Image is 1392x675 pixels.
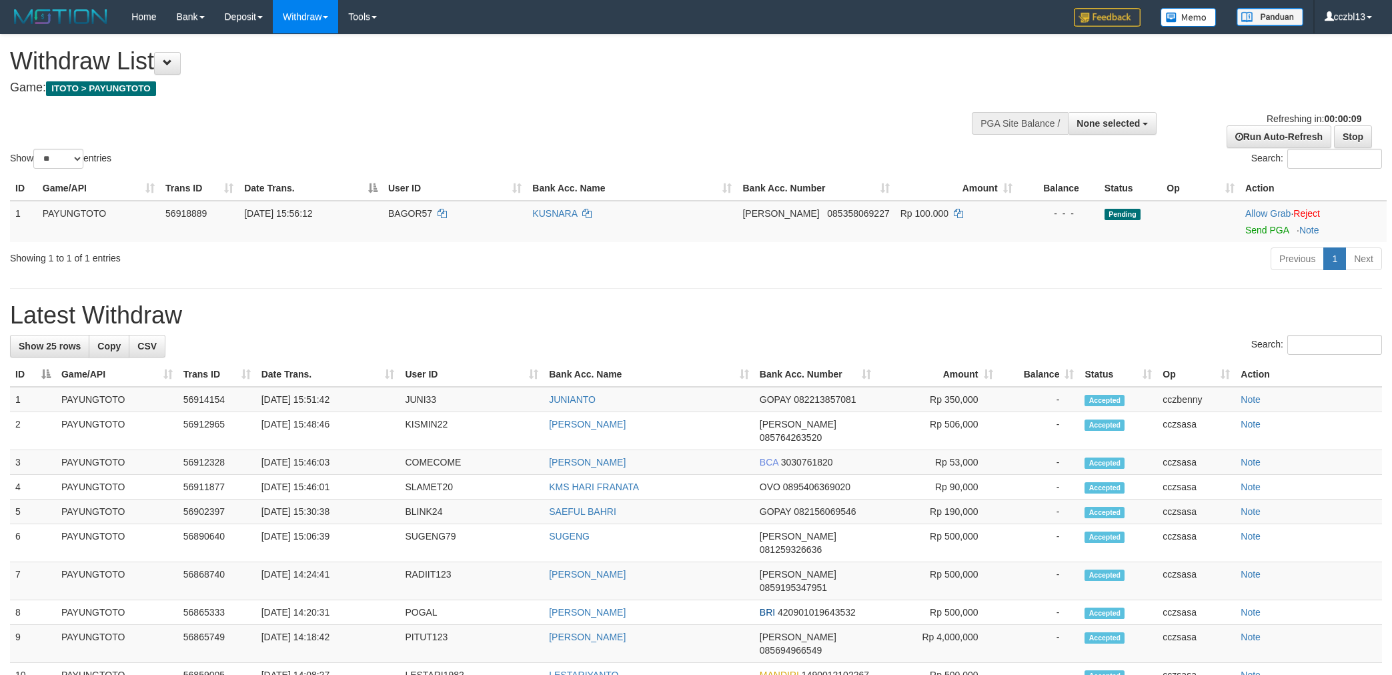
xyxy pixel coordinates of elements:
td: Rp 500,000 [876,600,998,625]
span: Accepted [1085,532,1125,543]
a: Note [1241,531,1261,542]
th: Trans ID: activate to sort column ascending [160,176,239,201]
td: 56865333 [178,600,256,625]
div: Showing 1 to 1 of 1 entries [10,246,570,265]
span: Copy 085694966549 to clipboard [760,645,822,656]
td: PAYUNGTOTO [56,625,178,663]
a: [PERSON_NAME] [549,457,626,468]
span: CSV [137,341,157,352]
td: 1 [10,387,56,412]
td: Rp 500,000 [876,562,998,600]
input: Search: [1287,335,1382,355]
a: Note [1241,482,1261,492]
input: Search: [1287,149,1382,169]
a: Show 25 rows [10,335,89,358]
td: [DATE] 15:30:38 [256,500,400,524]
td: cczsasa [1157,625,1235,663]
h4: Game: [10,81,914,95]
td: [DATE] 15:06:39 [256,524,400,562]
span: Accepted [1085,507,1125,518]
span: Copy 081259326636 to clipboard [760,544,822,555]
td: [DATE] 14:18:42 [256,625,400,663]
a: [PERSON_NAME] [549,607,626,618]
span: [PERSON_NAME] [760,419,836,430]
th: ID: activate to sort column descending [10,362,56,387]
td: 4 [10,475,56,500]
div: PGA Site Balance / [972,112,1068,135]
th: Op: activate to sort column ascending [1161,176,1240,201]
td: 6 [10,524,56,562]
a: Send PGA [1245,225,1289,235]
span: BRI [760,607,775,618]
a: [PERSON_NAME] [549,419,626,430]
a: Note [1241,457,1261,468]
span: ITOTO > PAYUNGTOTO [46,81,156,96]
a: KMS HARI FRANATA [549,482,639,492]
span: [PERSON_NAME] [742,208,819,219]
td: 56914154 [178,387,256,412]
img: panduan.png [1237,8,1303,26]
td: cczsasa [1157,450,1235,475]
td: 9 [10,625,56,663]
td: PAYUNGTOTO [56,600,178,625]
a: Run Auto-Refresh [1227,125,1331,148]
td: - [998,500,1080,524]
span: None selected [1077,118,1140,129]
span: [PERSON_NAME] [760,632,836,642]
h1: Withdraw List [10,48,914,75]
h1: Latest Withdraw [10,302,1382,329]
span: Accepted [1085,608,1125,619]
span: Copy 082213857081 to clipboard [794,394,856,405]
span: Accepted [1085,632,1125,644]
td: PAYUNGTOTO [56,562,178,600]
span: Rp 100.000 [900,208,948,219]
span: Copy 0895406369020 to clipboard [783,482,850,492]
td: Rp 190,000 [876,500,998,524]
td: [DATE] 14:24:41 [256,562,400,600]
span: BCA [760,457,778,468]
strong: 00:00:09 [1324,113,1361,124]
th: Balance [1018,176,1099,201]
span: Copy 3030761820 to clipboard [781,457,833,468]
span: Copy [97,341,121,352]
td: 56902397 [178,500,256,524]
td: cczbenny [1157,387,1235,412]
td: - [998,475,1080,500]
td: 56865749 [178,625,256,663]
a: Note [1241,394,1261,405]
th: Amount: activate to sort column ascending [876,362,998,387]
span: 56918889 [165,208,207,219]
a: [PERSON_NAME] [549,569,626,580]
td: 56890640 [178,524,256,562]
select: Showentries [33,149,83,169]
td: cczsasa [1157,412,1235,450]
a: Previous [1271,247,1324,270]
td: cczsasa [1157,600,1235,625]
a: KUSNARA [532,208,577,219]
td: 8 [10,600,56,625]
a: Reject [1293,208,1320,219]
td: cczsasa [1157,562,1235,600]
span: Accepted [1085,420,1125,431]
a: [PERSON_NAME] [549,632,626,642]
a: Note [1241,569,1261,580]
th: Bank Acc. Name: activate to sort column ascending [544,362,754,387]
td: SLAMET20 [400,475,544,500]
a: 1 [1323,247,1346,270]
th: Bank Acc. Name: activate to sort column ascending [527,176,737,201]
th: Bank Acc. Number: activate to sort column ascending [754,362,876,387]
a: Note [1241,607,1261,618]
td: COMECOME [400,450,544,475]
img: Button%20Memo.svg [1161,8,1217,27]
td: cczsasa [1157,500,1235,524]
th: Op: activate to sort column ascending [1157,362,1235,387]
td: 2 [10,412,56,450]
span: Accepted [1085,482,1125,494]
td: PAYUNGTOTO [56,500,178,524]
th: Date Trans.: activate to sort column ascending [256,362,400,387]
span: · [1245,208,1293,219]
label: Show entries [10,149,111,169]
td: · [1240,201,1387,242]
th: Game/API: activate to sort column ascending [37,176,160,201]
td: cczsasa [1157,524,1235,562]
